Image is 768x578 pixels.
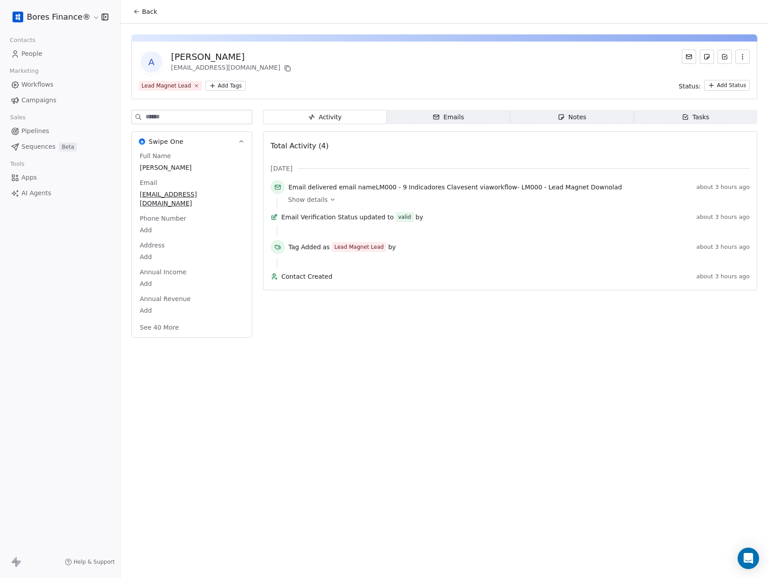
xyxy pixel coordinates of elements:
span: by [416,213,423,222]
div: [PERSON_NAME] [171,50,293,63]
button: Add Status [704,80,750,91]
span: by [388,243,396,251]
span: Marketing [6,64,42,78]
span: Bores Finance® [27,11,91,23]
span: email name sent via workflow - [288,183,622,192]
button: Add Tags [205,81,246,91]
span: Back [142,7,157,16]
span: People [21,49,42,59]
span: AI Agents [21,188,51,198]
div: valid [398,213,411,222]
span: about 3 hours ago [697,243,750,251]
span: Contacts [6,34,39,47]
div: Open Intercom Messenger [738,548,759,569]
span: Annual Revenue [138,294,192,303]
a: Apps [7,170,113,185]
span: Address [138,241,167,250]
span: Add [140,279,244,288]
span: Pipelines [21,126,49,136]
a: Workflows [7,77,113,92]
span: about 3 hours ago [697,214,750,221]
span: Swipe One [149,137,184,146]
span: Campaigns [21,96,56,105]
a: AI Agents [7,186,113,201]
span: LM000 - Lead Magnet Downolad [522,184,622,191]
span: Total Activity (4) [271,142,329,150]
span: [DATE] [271,164,292,173]
span: [PERSON_NAME] [140,163,244,172]
div: Emails [433,113,464,122]
a: Help & Support [65,558,115,565]
span: Status: [679,82,701,91]
div: Notes [558,113,586,122]
span: Sales [6,111,29,124]
button: Swipe OneSwipe One [132,132,252,151]
span: Beta [59,142,77,151]
span: Show details [288,195,328,204]
span: Help & Support [74,558,115,565]
a: Pipelines [7,124,113,138]
span: Add [140,252,244,261]
div: Tasks [682,113,710,122]
img: White%20Modern%20Minimalist%20Signatur%20(7).png [13,12,23,22]
span: Workflows [21,80,54,89]
span: Annual Income [138,268,188,276]
a: Show details [288,195,743,204]
span: updated to [359,213,394,222]
span: Full Name [138,151,173,160]
span: Email delivered [288,184,337,191]
span: Tag Added [288,243,321,251]
span: Phone Number [138,214,188,223]
div: Lead Magnet Lead [334,243,384,251]
span: LM000 - 9 Indicadores Clave [376,184,464,191]
span: Email Verification Status [281,213,358,222]
a: Campaigns [7,93,113,108]
span: Add [140,226,244,235]
img: Swipe One [139,138,145,145]
span: as [323,243,330,251]
span: [EMAIL_ADDRESS][DOMAIN_NAME] [140,190,244,208]
div: Swipe OneSwipe One [132,151,252,337]
span: Apps [21,173,37,182]
span: about 3 hours ago [697,184,750,191]
span: Email [138,178,159,187]
div: Lead Magnet Lead [142,82,191,90]
a: SequencesBeta [7,139,113,154]
span: Tools [6,157,28,171]
div: [EMAIL_ADDRESS][DOMAIN_NAME] [171,63,293,74]
span: A [141,51,162,73]
span: about 3 hours ago [697,273,750,280]
span: Add [140,306,244,315]
a: People [7,46,113,61]
button: Back [128,4,163,20]
span: Sequences [21,142,55,151]
button: See 40 More [134,319,184,335]
span: Contact Created [281,272,693,281]
button: Bores Finance® [11,9,95,25]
